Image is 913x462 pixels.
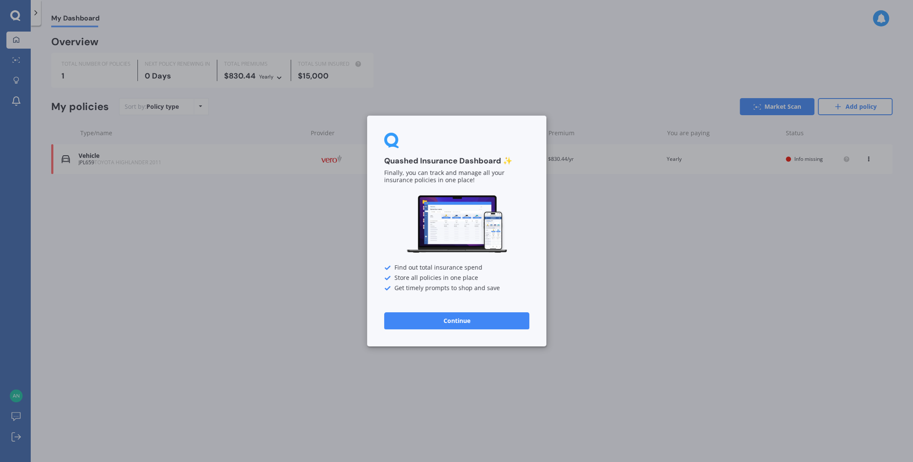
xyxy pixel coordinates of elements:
h3: Quashed Insurance Dashboard ✨ [384,156,529,166]
div: Get timely prompts to shop and save [384,285,529,292]
img: Dashboard [405,194,508,254]
div: Find out total insurance spend [384,264,529,271]
p: Finally, you can track and manage all your insurance policies in one place! [384,170,529,184]
button: Continue [384,312,529,329]
div: Store all policies in one place [384,275,529,282]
